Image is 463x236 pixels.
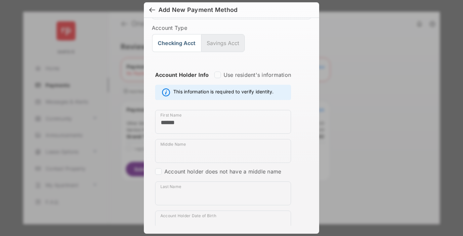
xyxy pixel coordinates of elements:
[164,168,281,175] label: Account holder does not have a middle name
[155,71,209,90] strong: Account Holder Info
[158,6,237,14] div: Add New Payment Method
[201,34,245,52] button: Savings Acct
[152,34,201,52] button: Checking Acct
[152,24,311,31] label: Account Type
[173,88,274,96] span: This information is required to verify identity.
[224,71,291,78] label: Use resident's information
